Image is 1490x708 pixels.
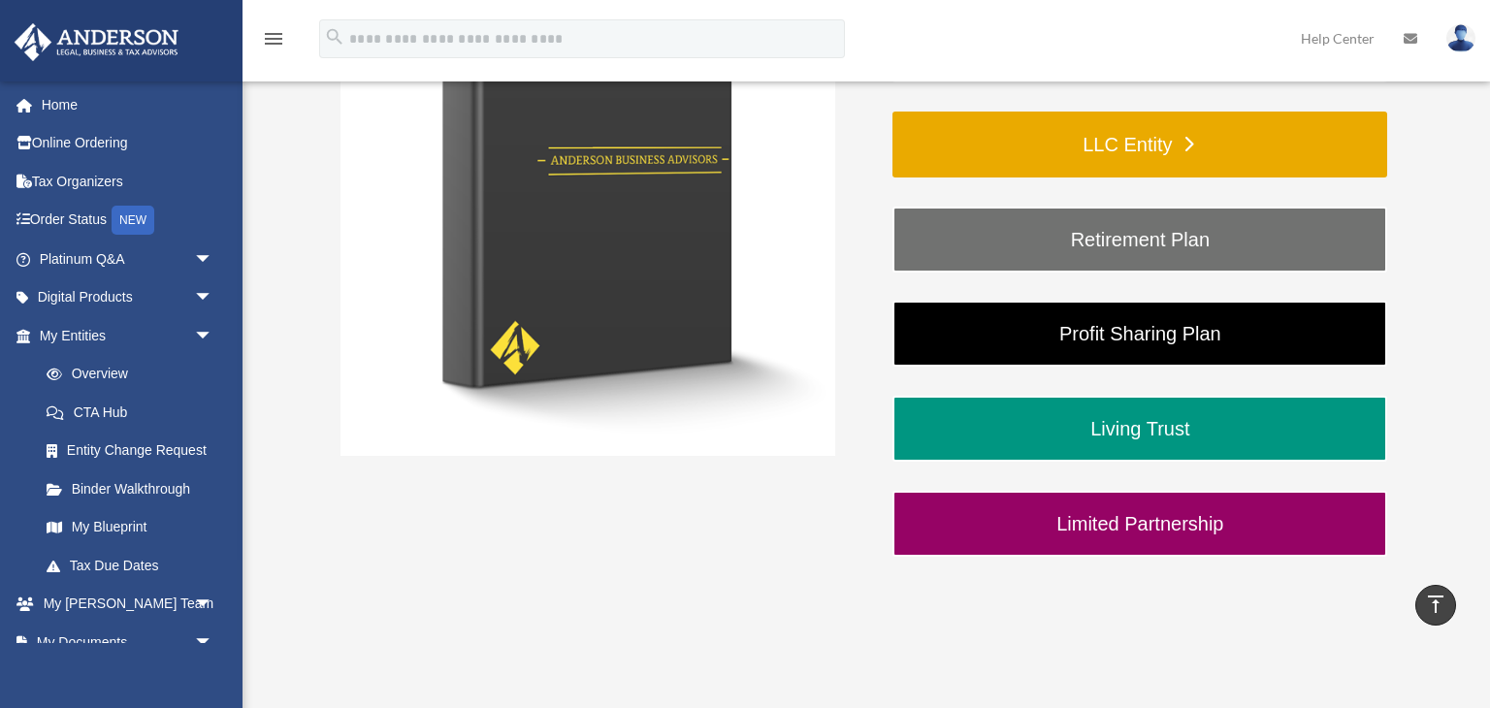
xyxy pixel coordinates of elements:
[14,201,243,241] a: Order StatusNEW
[14,240,243,278] a: Platinum Q&Aarrow_drop_down
[14,623,243,661] a: My Documentsarrow_drop_down
[892,491,1387,557] a: Limited Partnership
[892,396,1387,462] a: Living Trust
[14,124,243,163] a: Online Ordering
[892,207,1387,273] a: Retirement Plan
[27,432,243,470] a: Entity Change Request
[112,206,154,235] div: NEW
[14,85,243,124] a: Home
[14,585,243,624] a: My [PERSON_NAME] Teamarrow_drop_down
[262,27,285,50] i: menu
[194,316,233,356] span: arrow_drop_down
[1424,593,1447,616] i: vertical_align_top
[14,316,243,355] a: My Entitiesarrow_drop_down
[27,508,243,547] a: My Blueprint
[262,34,285,50] a: menu
[194,278,233,318] span: arrow_drop_down
[892,301,1387,367] a: Profit Sharing Plan
[194,585,233,625] span: arrow_drop_down
[892,112,1387,177] a: LLC Entity
[27,393,243,432] a: CTA Hub
[14,278,243,317] a: Digital Productsarrow_drop_down
[27,546,243,585] a: Tax Due Dates
[1415,585,1456,626] a: vertical_align_top
[27,469,233,508] a: Binder Walkthrough
[14,162,243,201] a: Tax Organizers
[194,623,233,662] span: arrow_drop_down
[324,26,345,48] i: search
[9,23,184,61] img: Anderson Advisors Platinum Portal
[1446,24,1475,52] img: User Pic
[194,240,233,279] span: arrow_drop_down
[27,355,243,394] a: Overview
